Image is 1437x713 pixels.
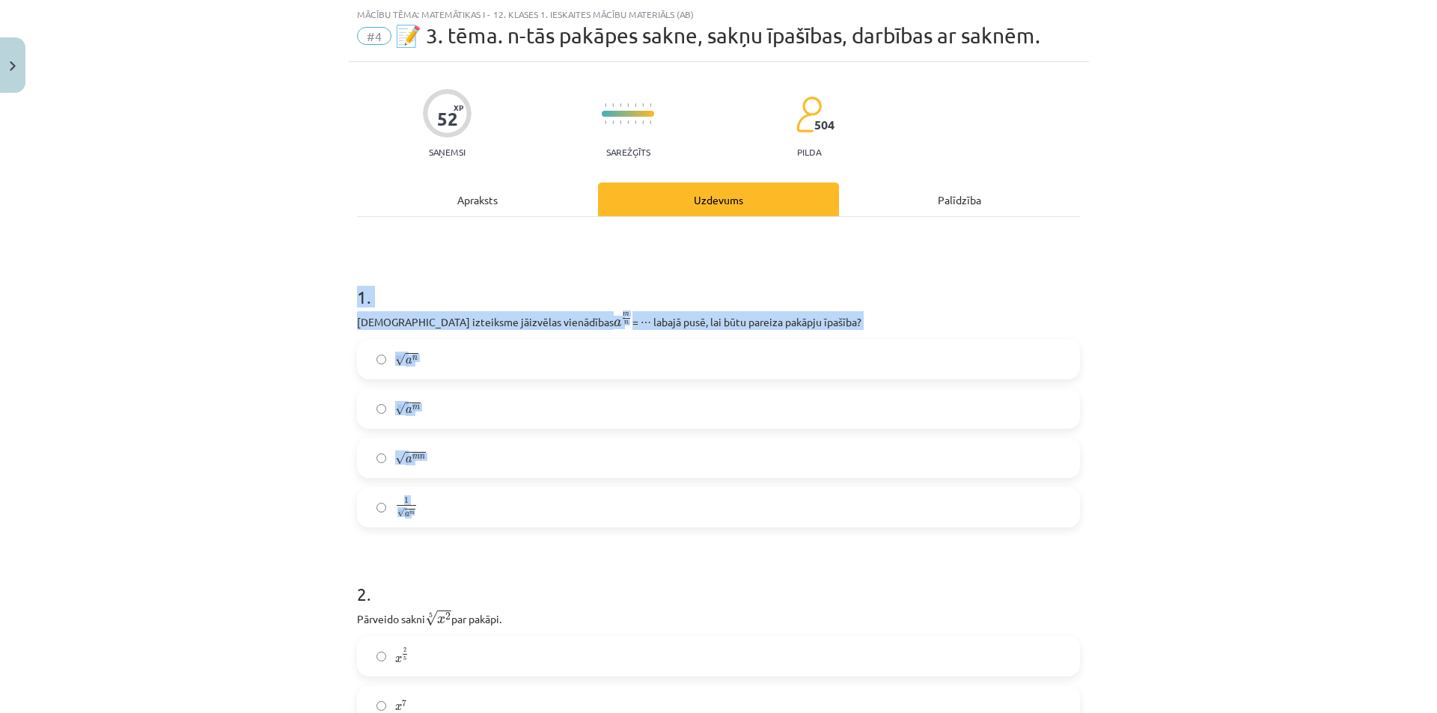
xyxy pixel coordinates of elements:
span: a [405,512,409,517]
span: x [395,656,402,663]
img: icon-short-line-57e1e144782c952c97e751825c79c345078a6d821885a25fce030b3d8c18986b.svg [650,103,651,107]
h1: 2 . [357,557,1080,604]
div: Palīdzība [839,183,1080,216]
div: Uzdevums [598,183,839,216]
p: [DEMOGRAPHIC_DATA] izteiksme jāizvēlas vienādības = ⋯ labajā pusē, lai būtu pareiza pakāpju īpašība? [357,311,1080,330]
span: n [420,455,425,459]
img: icon-short-line-57e1e144782c952c97e751825c79c345078a6d821885a25fce030b3d8c18986b.svg [635,120,636,124]
div: 52 [437,108,458,129]
img: icon-close-lesson-0947bae3869378f0d4975bcd49f059093ad1ed9edebbc8119c70593378902aed.svg [10,61,16,71]
span: 7 [402,700,406,707]
h1: 1 . [357,260,1080,307]
div: Apraksts [357,183,598,216]
img: icon-short-line-57e1e144782c952c97e751825c79c345078a6d821885a25fce030b3d8c18986b.svg [642,120,644,124]
span: #4 [357,27,391,45]
span: x [395,704,402,711]
span: 2 [403,648,406,652]
img: icon-short-line-57e1e144782c952c97e751825c79c345078a6d821885a25fce030b3d8c18986b.svg [620,103,621,107]
span: x [437,616,445,624]
img: icon-short-line-57e1e144782c952c97e751825c79c345078a6d821885a25fce030b3d8c18986b.svg [605,103,606,107]
img: icon-short-line-57e1e144782c952c97e751825c79c345078a6d821885a25fce030b3d8c18986b.svg [642,103,644,107]
img: icon-short-line-57e1e144782c952c97e751825c79c345078a6d821885a25fce030b3d8c18986b.svg [612,120,614,124]
span: √ [395,452,406,465]
img: icon-short-line-57e1e144782c952c97e751825c79c345078a6d821885a25fce030b3d8c18986b.svg [627,103,629,107]
span: 5 [403,656,406,661]
span: m [412,406,420,410]
img: students-c634bb4e5e11cddfef0936a35e636f08e4e9abd3cc4e673bd6f9a4125e45ecb1.svg [796,96,822,133]
p: pilda [797,147,821,157]
span: a [406,358,412,364]
img: icon-short-line-57e1e144782c952c97e751825c79c345078a6d821885a25fce030b3d8c18986b.svg [650,120,651,124]
p: Sarežģīts [606,147,650,157]
img: icon-short-line-57e1e144782c952c97e751825c79c345078a6d821885a25fce030b3d8c18986b.svg [635,103,636,107]
span: √ [395,353,406,366]
span: 1 [404,498,409,504]
span: m [412,455,420,459]
span: a [614,319,621,327]
span: √ [425,611,437,626]
img: icon-short-line-57e1e144782c952c97e751825c79c345078a6d821885a25fce030b3d8c18986b.svg [612,103,614,107]
span: n [624,321,629,325]
img: icon-short-line-57e1e144782c952c97e751825c79c345078a6d821885a25fce030b3d8c18986b.svg [605,120,606,124]
span: n [412,356,418,361]
span: 📝 3. tēma. n-tās pakāpes sakne, sakņu īpašības, darbības ar saknēm. [395,23,1040,48]
span: a [406,407,412,414]
span: XP [454,103,463,111]
span: m [409,511,415,515]
span: a [406,456,412,463]
span: 2 [445,613,451,620]
span: √ [395,403,406,415]
span: √ [397,509,405,518]
p: Pārveido sakni par pakāpi. [357,608,1080,627]
img: icon-short-line-57e1e144782c952c97e751825c79c345078a6d821885a25fce030b3d8c18986b.svg [627,120,629,124]
div: Mācību tēma: Matemātikas i - 12. klases 1. ieskaites mācību materiāls (ab) [357,9,1080,19]
span: 504 [814,118,835,132]
p: Saņemsi [423,147,472,157]
span: m [623,313,629,316]
img: icon-short-line-57e1e144782c952c97e751825c79c345078a6d821885a25fce030b3d8c18986b.svg [620,120,621,124]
